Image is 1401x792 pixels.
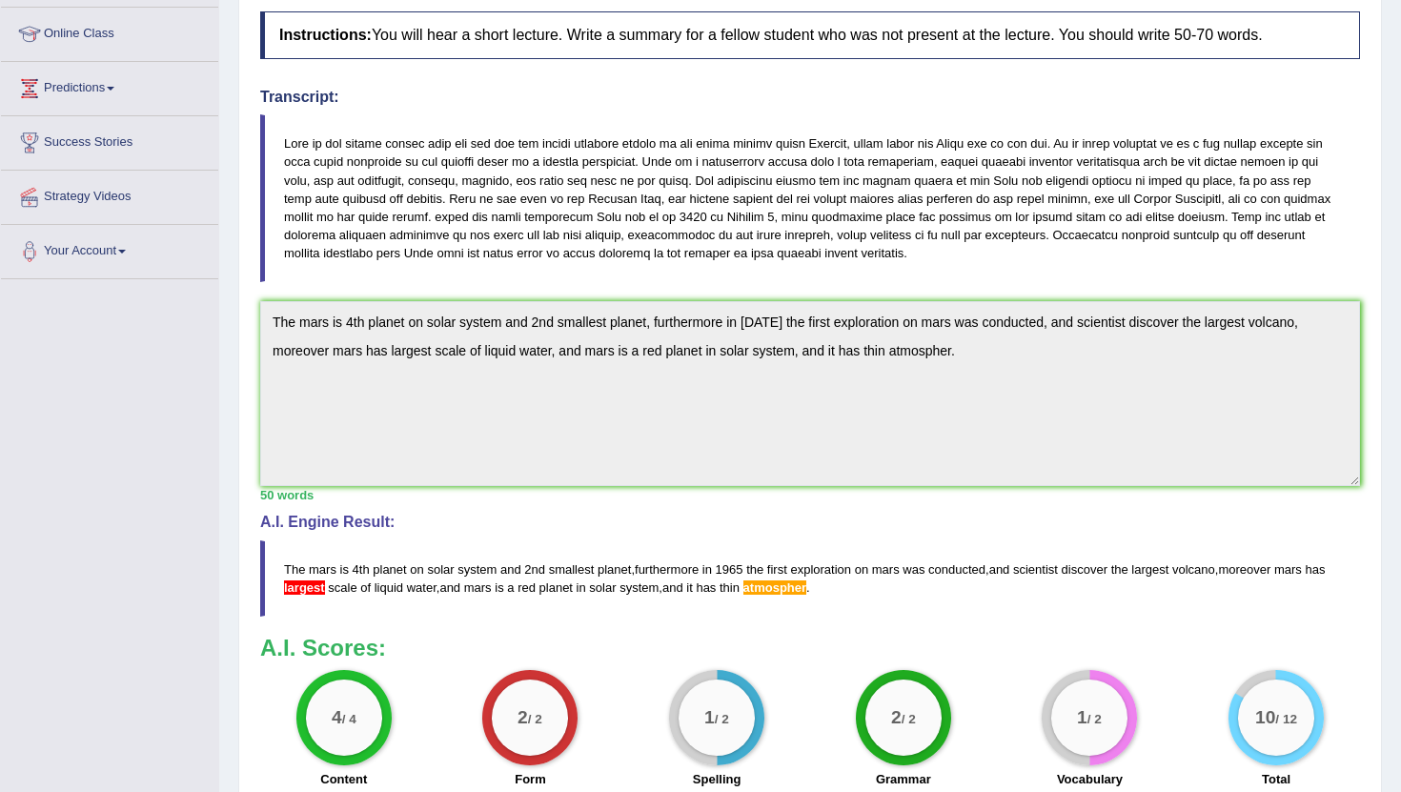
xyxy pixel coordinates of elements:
span: thin [720,580,740,595]
span: conducted [928,562,985,577]
span: of [360,580,371,595]
span: discover [1062,562,1107,577]
span: 4th [353,562,370,577]
span: mars [1274,562,1302,577]
h4: A.I. Engine Result: [260,514,1360,531]
span: red [518,580,536,595]
span: scientist [1013,562,1058,577]
span: 2nd [524,562,545,577]
span: system [457,562,497,577]
span: largest [1131,562,1168,577]
span: liquid [375,580,403,595]
big: 4 [332,707,342,728]
span: and [662,580,683,595]
span: scale [328,580,356,595]
span: furthermore [635,562,699,577]
span: solar [589,580,616,595]
small: / 2 [902,713,916,727]
b: Instructions: [279,27,372,43]
span: on [855,562,868,577]
label: Vocabulary [1057,770,1123,788]
span: solar [427,562,454,577]
label: Grammar [876,770,931,788]
span: was [903,562,924,577]
small: / 12 [1275,713,1297,727]
label: Spelling [693,770,741,788]
span: mars [309,562,336,577]
small: / 4 [342,713,356,727]
a: Predictions [1,62,218,110]
label: Total [1262,770,1290,788]
span: volcano [1172,562,1215,577]
small: / 2 [528,713,542,727]
a: Success Stories [1,116,218,164]
small: / 2 [715,713,729,727]
span: on [410,562,423,577]
span: has [696,580,716,595]
label: Form [515,770,546,788]
span: it [686,580,693,595]
big: 10 [1255,707,1275,728]
span: planet [539,580,573,595]
span: water [407,580,437,595]
b: A.I. Scores: [260,635,386,660]
span: Possible spelling mistake found. (did you mean: atmosphere) [743,580,806,595]
span: is [340,562,349,577]
label: Content [320,770,367,788]
blockquote: Lore ip dol sitame consec adip eli sed doe tem incidi utlabore etdolo ma ali enima minimv quisn E... [260,114,1360,282]
span: system [619,580,659,595]
span: A determiner may be missing. (did you mean: the largest) [284,580,325,595]
a: Online Class [1,8,218,55]
span: and [500,562,521,577]
span: moreover [1218,562,1270,577]
blockquote: , , , , , . [260,540,1360,617]
span: in [702,562,712,577]
big: 1 [704,707,715,728]
big: 2 [518,707,529,728]
span: mars [872,562,900,577]
a: Your Account [1,225,218,273]
span: is [495,580,503,595]
a: Strategy Videos [1,171,218,218]
span: mars [464,580,492,595]
big: 2 [891,707,902,728]
span: and [439,580,460,595]
big: 1 [1078,707,1088,728]
span: The [284,562,305,577]
span: smallest [549,562,595,577]
small: / 2 [1087,713,1102,727]
span: 1965 [716,562,743,577]
span: has [1305,562,1325,577]
span: a [507,580,514,595]
span: the [746,562,763,577]
div: 50 words [260,486,1360,504]
span: and [989,562,1010,577]
span: planet [373,562,406,577]
span: planet [598,562,631,577]
span: exploration [790,562,851,577]
span: first [767,562,787,577]
span: in [577,580,586,595]
h4: Transcript: [260,89,1360,106]
span: the [1111,562,1128,577]
h4: You will hear a short lecture. Write a summary for a fellow student who was not present at the le... [260,11,1360,59]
